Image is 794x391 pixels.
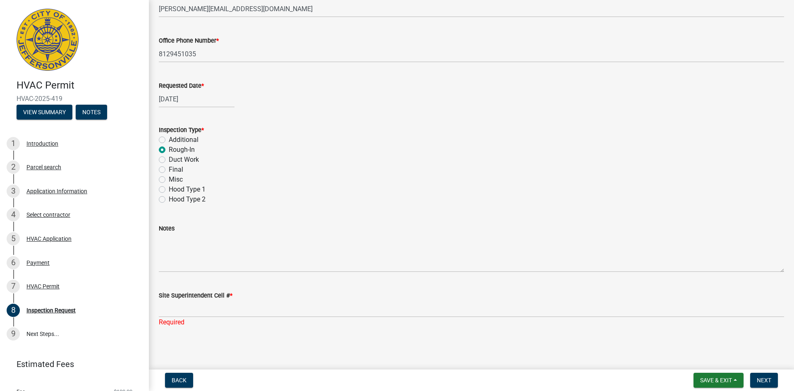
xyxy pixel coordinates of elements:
label: Hood Type 2 [169,194,206,204]
wm-modal-confirm: Summary [17,109,72,116]
button: Next [750,373,778,388]
div: Application Information [26,188,87,194]
label: Hood Type 1 [169,185,206,194]
div: 8 [7,304,20,317]
div: HVAC Application [26,236,72,242]
button: Save & Exit [694,373,744,388]
input: mm/dd/yyyy [159,91,234,108]
label: Rough-In [169,145,195,155]
span: Save & Exit [700,377,732,384]
label: Misc [169,175,183,185]
label: Notes [159,226,175,232]
div: 6 [7,256,20,269]
button: Back [165,373,193,388]
label: Requested Date [159,83,204,89]
h4: HVAC Permit [17,79,142,91]
button: Notes [76,105,107,120]
div: Inspection Request [26,307,76,313]
label: Duct Work [169,155,199,165]
div: 1 [7,137,20,150]
button: View Summary [17,105,72,120]
div: 3 [7,185,20,198]
a: Estimated Fees [7,356,136,372]
label: Site Superintendent Cell # [159,293,232,299]
label: Additional [169,135,198,145]
span: Back [172,377,187,384]
div: 7 [7,280,20,293]
div: Parcel search [26,164,61,170]
span: Next [757,377,771,384]
div: 9 [7,327,20,341]
div: 4 [7,208,20,221]
label: Final [169,165,183,175]
label: Inspection Type [159,127,204,133]
div: Payment [26,260,50,266]
wm-modal-confirm: Notes [76,109,107,116]
div: Required [159,317,784,327]
label: Office Phone Number [159,38,219,44]
div: HVAC Permit [26,283,60,289]
div: Introduction [26,141,58,146]
img: City of Jeffersonville, Indiana [17,9,79,71]
div: 5 [7,232,20,245]
div: Select contractor [26,212,70,218]
span: HVAC-2025-419 [17,95,132,103]
div: 2 [7,161,20,174]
